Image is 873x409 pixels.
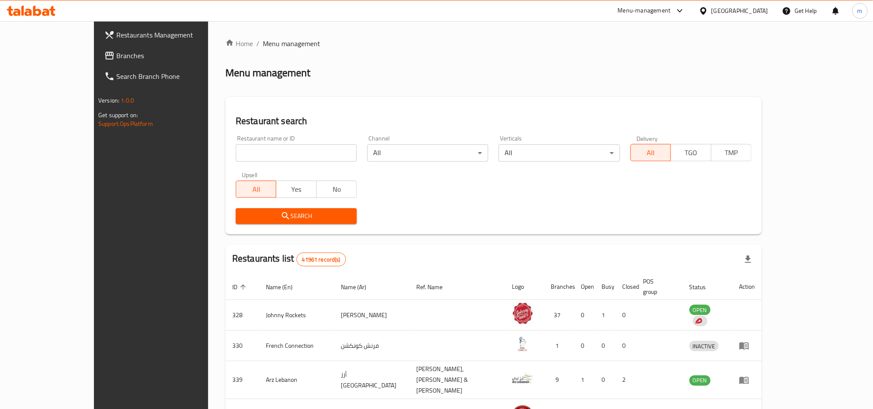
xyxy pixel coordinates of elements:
[225,331,259,361] td: 330
[97,66,240,87] a: Search Branch Phone
[259,331,334,361] td: French Connection
[695,317,702,325] img: delivery hero logo
[236,115,751,128] h2: Restaurant search
[367,144,488,162] div: All
[225,66,310,80] h2: Menu management
[615,274,636,300] th: Closed
[689,375,711,385] span: OPEN
[738,249,758,270] div: Export file
[236,181,276,198] button: All
[544,274,574,300] th: Branches
[618,6,671,16] div: Menu-management
[615,331,636,361] td: 0
[689,341,719,351] span: INACTIVE
[409,361,505,399] td: [PERSON_NAME],[PERSON_NAME] & [PERSON_NAME]
[334,300,409,331] td: [PERSON_NAME]
[711,144,751,161] button: TMP
[595,361,615,399] td: 0
[259,300,334,331] td: Johnny Rockets
[615,300,636,331] td: 0
[512,303,533,324] img: Johnny Rockets
[316,181,357,198] button: No
[544,331,574,361] td: 1
[711,6,768,16] div: [GEOGRAPHIC_DATA]
[225,300,259,331] td: 328
[670,144,711,161] button: TGO
[232,282,249,292] span: ID
[98,118,153,129] a: Support.OpsPlatform
[732,274,762,300] th: Action
[98,95,119,106] span: Version:
[630,144,671,161] button: All
[116,30,233,40] span: Restaurants Management
[121,95,134,106] span: 1.0.0
[595,331,615,361] td: 0
[232,252,346,266] h2: Restaurants list
[225,361,259,399] td: 339
[263,38,320,49] span: Menu management
[341,282,378,292] span: Name (Ar)
[416,282,454,292] span: Ref. Name
[674,147,708,159] span: TGO
[320,183,353,196] span: No
[544,300,574,331] td: 37
[276,181,316,198] button: Yes
[857,6,863,16] span: m
[689,305,711,315] span: OPEN
[296,253,346,266] div: Total records count
[636,135,658,141] label: Delivery
[574,361,595,399] td: 1
[280,183,313,196] span: Yes
[334,331,409,361] td: فرنش كونكشن
[334,361,409,399] td: أرز [GEOGRAPHIC_DATA]
[242,172,258,178] label: Upsell
[236,208,357,224] button: Search
[259,361,334,399] td: Arz Lebanon
[256,38,259,49] li: /
[240,183,273,196] span: All
[574,300,595,331] td: 0
[643,276,672,297] span: POS group
[116,71,233,81] span: Search Branch Phone
[297,256,346,264] span: 41961 record(s)
[505,274,544,300] th: Logo
[98,109,138,121] span: Get support on:
[544,361,574,399] td: 9
[595,300,615,331] td: 1
[499,144,620,162] div: All
[266,282,304,292] span: Name (En)
[97,45,240,66] a: Branches
[693,316,708,326] div: Indicates that the vendor menu management has been moved to DH Catalog service
[116,50,233,61] span: Branches
[236,144,357,162] input: Search for restaurant name or ID..
[689,282,717,292] span: Status
[595,274,615,300] th: Busy
[615,361,636,399] td: 2
[243,211,350,222] span: Search
[715,147,748,159] span: TMP
[574,274,595,300] th: Open
[739,375,755,385] div: Menu
[512,333,533,355] img: French Connection
[739,340,755,351] div: Menu
[689,375,711,386] div: OPEN
[634,147,667,159] span: All
[574,331,595,361] td: 0
[225,38,762,49] nav: breadcrumb
[512,368,533,389] img: Arz Lebanon
[97,25,240,45] a: Restaurants Management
